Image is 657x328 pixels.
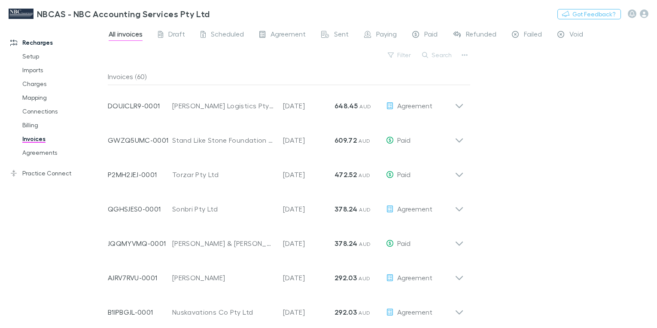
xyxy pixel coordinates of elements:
[335,170,357,179] strong: 472.52
[335,101,358,110] strong: 648.45
[628,299,648,319] iframe: Intercom live chat
[283,169,335,180] p: [DATE]
[101,257,471,291] div: AJRV7RVU-0001[PERSON_NAME][DATE]292.03 AUDAgreement
[108,169,172,180] p: P2MH2JEJ-0001
[14,49,111,63] a: Setup
[172,273,274,283] div: [PERSON_NAME]
[101,291,471,326] div: B1IPBGJL-0001Nuskavations Co Pty Ltd[DATE]292.03 AUDAgreement
[101,85,471,120] div: DOUJCLR9-0001[PERSON_NAME] Logistics Pty Ltd[DATE]648.45 AUDAgreement
[283,307,335,317] p: [DATE]
[14,146,111,159] a: Agreements
[14,91,111,104] a: Mapping
[335,308,357,316] strong: 292.03
[335,136,357,144] strong: 609.72
[359,275,370,282] span: AUD
[9,9,33,19] img: NBCAS - NBC Accounting Services Pty Ltd's Logo
[14,63,111,77] a: Imports
[108,273,172,283] p: AJRV7RVU-0001
[397,239,411,247] span: Paid
[359,138,370,144] span: AUD
[271,30,306,41] span: Agreement
[397,205,432,213] span: Agreement
[14,132,111,146] a: Invoices
[359,103,371,110] span: AUD
[359,172,370,178] span: AUD
[108,238,172,248] p: JQQMYVMQ-0001
[172,135,274,145] div: Stand Like Stone Foundation Ltd
[283,238,335,248] p: [DATE]
[524,30,542,41] span: Failed
[335,205,357,213] strong: 378.24
[376,30,397,41] span: Paying
[172,238,274,248] div: [PERSON_NAME] & [PERSON_NAME]
[283,101,335,111] p: [DATE]
[108,135,172,145] p: GWZQ5UMC-0001
[397,136,411,144] span: Paid
[14,104,111,118] a: Connections
[418,50,457,60] button: Search
[168,30,185,41] span: Draft
[101,188,471,223] div: QGHSJES0-0001Sonbri Pty Ltd[DATE]378.24 AUDAgreement
[397,308,432,316] span: Agreement
[335,273,357,282] strong: 292.03
[101,120,471,154] div: GWZQ5UMC-0001Stand Like Stone Foundation Ltd[DATE]609.72 AUDPaid
[359,241,371,247] span: AUD
[283,204,335,214] p: [DATE]
[283,273,335,283] p: [DATE]
[359,206,371,213] span: AUD
[397,170,411,178] span: Paid
[334,30,349,41] span: Sent
[2,166,111,180] a: Practice Connect
[108,307,172,317] p: B1IPBGJL-0001
[14,77,111,91] a: Charges
[37,9,210,19] h3: NBCAS - NBC Accounting Services Pty Ltd
[211,30,244,41] span: Scheduled
[569,30,583,41] span: Void
[108,101,172,111] p: DOUJCLR9-0001
[424,30,438,41] span: Paid
[3,3,215,24] a: NBCAS - NBC Accounting Services Pty Ltd
[109,30,143,41] span: All invoices
[172,101,274,111] div: [PERSON_NAME] Logistics Pty Ltd
[108,204,172,214] p: QGHSJES0-0001
[283,135,335,145] p: [DATE]
[383,50,416,60] button: Filter
[359,310,370,316] span: AUD
[172,307,274,317] div: Nuskavations Co Pty Ltd
[172,204,274,214] div: Sonbri Pty Ltd
[397,273,432,282] span: Agreement
[466,30,496,41] span: Refunded
[335,239,357,248] strong: 378.24
[2,36,111,49] a: Recharges
[14,118,111,132] a: Billing
[172,169,274,180] div: Torzar Pty Ltd
[557,9,621,19] button: Got Feedback?
[397,101,432,110] span: Agreement
[101,154,471,188] div: P2MH2JEJ-0001Torzar Pty Ltd[DATE]472.52 AUDPaid
[101,223,471,257] div: JQQMYVMQ-0001[PERSON_NAME] & [PERSON_NAME][DATE]378.24 AUDPaid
